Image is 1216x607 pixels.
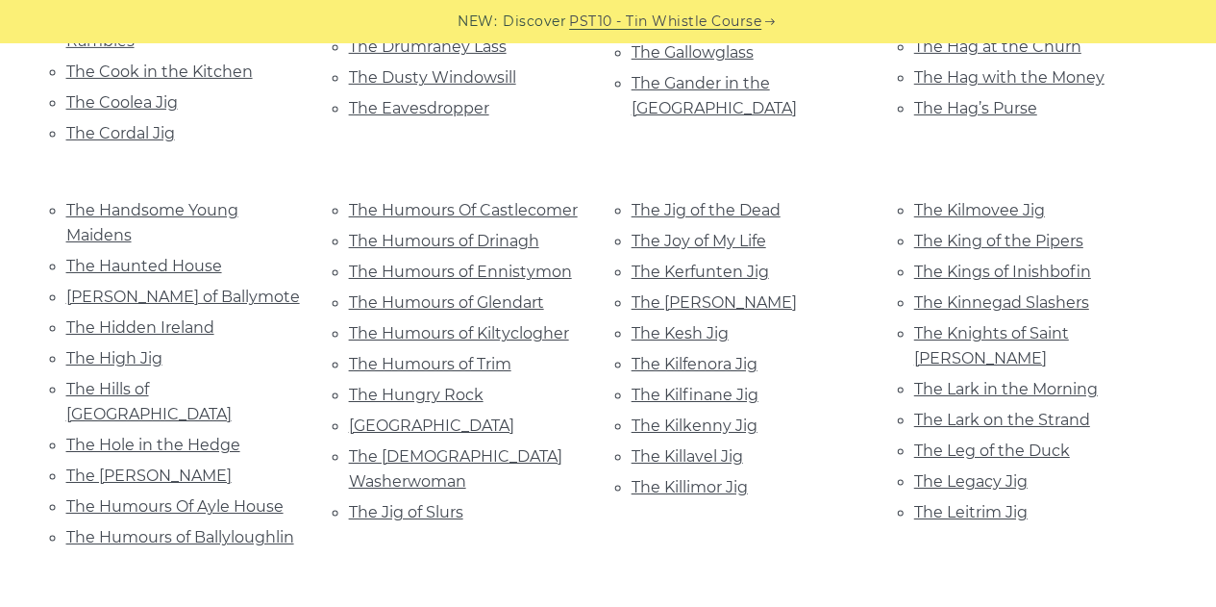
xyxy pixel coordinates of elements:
[349,38,507,56] a: The Drumraney Lass
[632,417,757,435] a: The Kilkenny Jig
[503,11,566,33] span: Discover
[914,99,1037,117] a: The Hag’s Purse
[914,293,1089,312] a: The Kinnegad Slashers
[914,411,1090,429] a: The Lark on the Strand
[349,201,578,219] a: The Humours Of Castlecomer
[632,201,781,219] a: The Jig of the Dead
[66,63,253,81] a: The Cook in the Kitchen
[349,68,516,87] a: The Dusty Windowsill
[349,503,463,521] a: The Jig of Slurs
[66,467,232,485] a: The [PERSON_NAME]
[914,324,1069,367] a: The Knights of Saint [PERSON_NAME]
[632,293,797,312] a: The [PERSON_NAME]
[914,380,1098,398] a: The Lark in the Morning
[632,74,797,117] a: The Gander in the [GEOGRAPHIC_DATA]
[569,11,761,33] a: PST10 - Tin Whistle Course
[632,43,754,62] a: The Gallowglass
[349,99,489,117] a: The Eavesdropper
[632,324,729,342] a: The Kesh Jig
[349,355,511,373] a: The Humours of Trim
[66,257,222,275] a: The Haunted House
[349,417,514,435] a: [GEOGRAPHIC_DATA]
[632,232,766,250] a: The Joy of My Life
[914,68,1104,87] a: The Hag with the Money
[914,232,1083,250] a: The King of the Pipers
[349,324,569,342] a: The Humours of Kiltyclogher
[632,355,757,373] a: The Kilfenora Jig
[66,436,240,454] a: The Hole in the Hedge
[349,293,544,312] a: The Humours of Glendart
[632,447,743,466] a: The Killavel Jig
[66,288,300,306] a: [PERSON_NAME] of Ballymote
[66,497,284,516] a: The Humours Of Ayle House
[349,447,562,491] a: The [DEMOGRAPHIC_DATA] Washerwoman
[914,442,1070,460] a: The Leg of the Duck
[66,349,162,367] a: The High Jig
[632,386,758,404] a: The Kilfinane Jig
[914,38,1081,56] a: The Hag at the Churn
[66,380,232,423] a: The Hills of [GEOGRAPHIC_DATA]
[66,528,294,546] a: The Humours of Ballyloughlin
[66,93,178,112] a: The Coolea Jig
[632,263,769,281] a: The Kerfunten Jig
[632,478,748,496] a: The Killimor Jig
[458,11,497,33] span: NEW:
[66,201,238,244] a: The Handsome Young Maidens
[349,263,572,281] a: The Humours of Ennistymon
[66,318,214,337] a: The Hidden Ireland
[349,386,484,404] a: The Hungry Rock
[914,503,1028,521] a: The Leitrim Jig
[914,263,1091,281] a: The Kings of Inishbofin
[914,201,1045,219] a: The Kilmovee Jig
[66,124,175,142] a: The Cordal Jig
[349,232,539,250] a: The Humours of Drinagh
[914,472,1028,491] a: The Legacy Jig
